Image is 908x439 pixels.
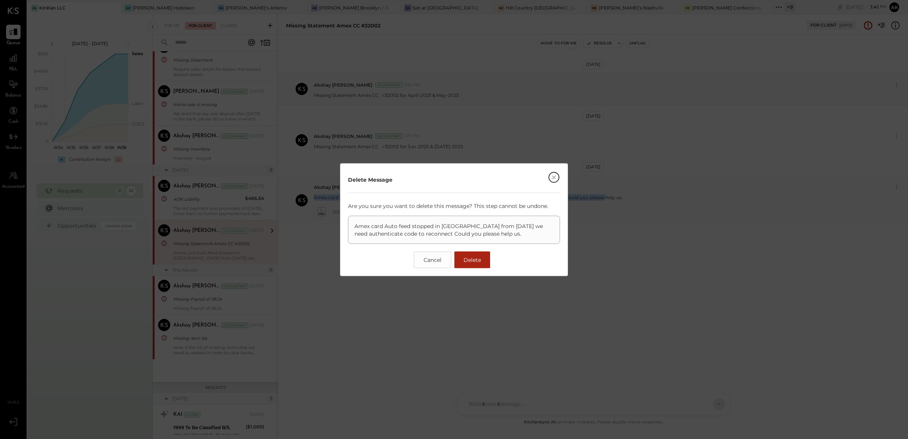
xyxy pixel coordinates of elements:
button: Delete [454,251,490,268]
div: Delete Message [348,176,392,183]
p: Are you sure you want to delete this message? This step cannot be undone. [348,202,560,209]
span: Delete [463,256,481,263]
button: Cancel [414,251,451,268]
span: Cancel [424,256,441,263]
p: Amex card Auto feed stopped in [GEOGRAPHIC_DATA] from [DATE] we need authenticate code to reconne... [354,222,554,237]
